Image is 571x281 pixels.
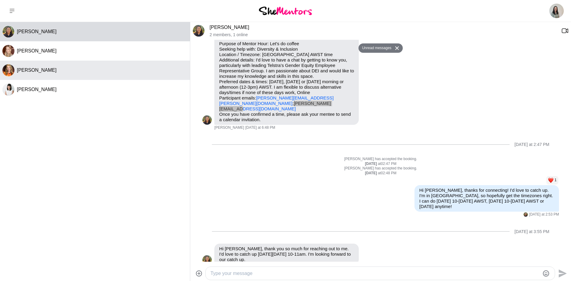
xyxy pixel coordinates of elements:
[17,68,57,73] span: [PERSON_NAME]
[2,45,14,57] div: Philippa Sutherland
[202,157,559,162] p: [PERSON_NAME] has accepted the booking.
[514,229,549,234] div: [DATE] at 3:55 PM
[2,45,14,57] img: P
[2,26,14,38] div: Annie Reyes
[17,29,57,34] span: [PERSON_NAME]
[514,142,549,147] div: [DATE] at 2:47 PM
[548,178,557,183] button: Reactions: love
[193,25,205,37] img: A
[555,267,569,280] button: Send
[202,171,559,176] div: at 02:48 PM
[202,162,559,166] div: at 02:47 PM
[202,115,212,125] img: A
[419,188,554,209] p: Hi [PERSON_NAME], thanks for connecting! I'd love to catch up. I'm in [GEOGRAPHIC_DATA], so hopef...
[259,7,312,15] img: She Mentors Logo
[219,101,331,111] a: [PERSON_NAME][EMAIL_ADDRESS][DOMAIN_NAME]
[542,270,550,277] button: Emoji picker
[219,112,354,122] p: Once you have confirmed a time, please ask your mentee to send a calendar invitation.
[523,212,528,217] img: A
[523,212,528,217] div: Annie Reyes
[202,115,212,125] div: Annie Reyes
[219,41,354,112] p: Purpose of Mentor Hour: Let's do coffee Seeking help with: Diversity & Inclusion Location / Timez...
[358,43,393,53] button: Unread messages
[17,48,57,53] span: [PERSON_NAME]
[209,25,249,30] a: [PERSON_NAME]
[17,87,57,92] span: [PERSON_NAME]
[202,255,212,265] img: A
[549,4,564,18] img: Fiona Spink
[365,162,378,166] strong: [DATE]
[209,32,557,37] p: 2 members , 1 online
[2,84,14,96] div: Hayley Robertson
[219,246,354,262] p: Hi [PERSON_NAME], thank you so much for reaching out to me. I'd love to catch up [DATE][DATE] 10-...
[2,26,14,38] img: A
[202,255,212,265] div: Annie Reyes
[554,178,557,183] span: 1
[412,175,559,185] div: Reaction list
[2,84,14,96] img: H
[529,212,559,217] time: 2025-10-10T04:53:23.927Z
[2,64,14,76] div: Miranda Bozic
[2,64,14,76] img: M
[202,166,559,171] p: [PERSON_NAME] has accepted the booking.
[365,171,378,175] strong: [DATE]
[214,125,244,130] span: [PERSON_NAME]
[245,125,275,130] time: 2025-10-09T08:48:33.988Z
[193,25,205,37] div: Annie Reyes
[219,95,334,106] a: [PERSON_NAME][EMAIL_ADDRESS][PERSON_NAME][DOMAIN_NAME]
[210,270,540,277] textarea: Type your message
